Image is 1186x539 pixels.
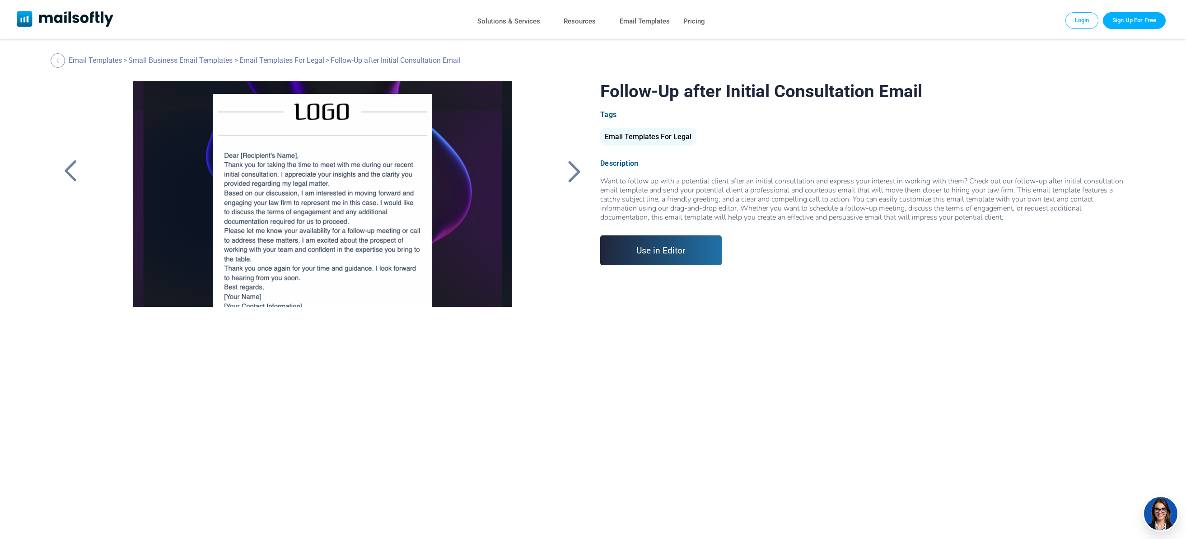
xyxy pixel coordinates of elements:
a: Email Templates For Legal [600,136,696,140]
a: Small Business Email Templates [128,56,233,65]
a: Trial [1103,12,1166,28]
a: Follow-Up after Initial Consultation Email [112,81,533,307]
a: Back [51,53,67,68]
a: Back [59,159,82,183]
a: Solutions & Services [477,15,540,28]
a: Use in Editor [600,235,722,265]
a: Resources [564,15,596,28]
div: Want to follow up with a potential client after an initial consultation and express your interest... [600,177,1127,222]
div: Description [600,159,1127,168]
a: Back [563,159,586,183]
a: Email Templates For Legal [239,56,324,65]
div: Email Templates For Legal [600,128,696,145]
a: Login [1065,12,1099,28]
div: Tags [600,110,1127,119]
a: Email Templates [69,56,122,65]
h1: Follow-Up after Initial Consultation Email [600,81,1127,101]
a: Mailsoftly [17,11,114,28]
a: Pricing [683,15,705,28]
a: Email Templates [620,15,670,28]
